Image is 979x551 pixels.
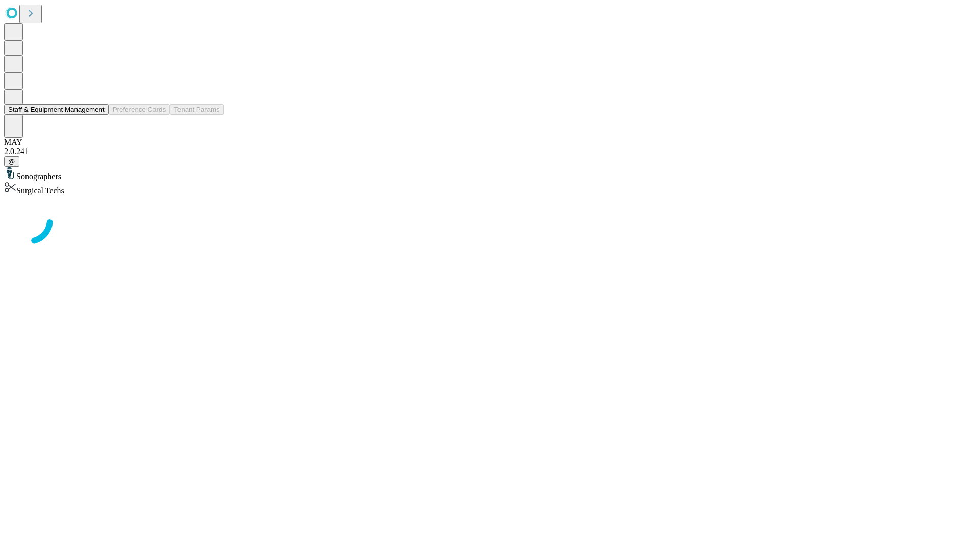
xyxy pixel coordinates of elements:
[8,158,15,165] span: @
[170,104,224,115] button: Tenant Params
[4,156,19,167] button: @
[4,167,975,181] div: Sonographers
[4,104,109,115] button: Staff & Equipment Management
[4,138,975,147] div: MAY
[4,147,975,156] div: 2.0.241
[109,104,170,115] button: Preference Cards
[4,181,975,195] div: Surgical Techs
